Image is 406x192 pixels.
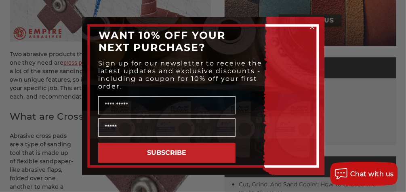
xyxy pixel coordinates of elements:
[350,170,394,178] span: Chat with us
[99,59,263,90] span: Sign up for our newsletter to receive the latest updates and exclusive discounts - including a co...
[99,29,226,53] span: WANT 10% OFF YOUR NEXT PURCHASE?
[308,23,316,31] button: Close dialog
[330,162,398,186] button: Chat with us
[98,118,236,137] input: Email
[98,143,236,163] button: SUBSCRIBE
